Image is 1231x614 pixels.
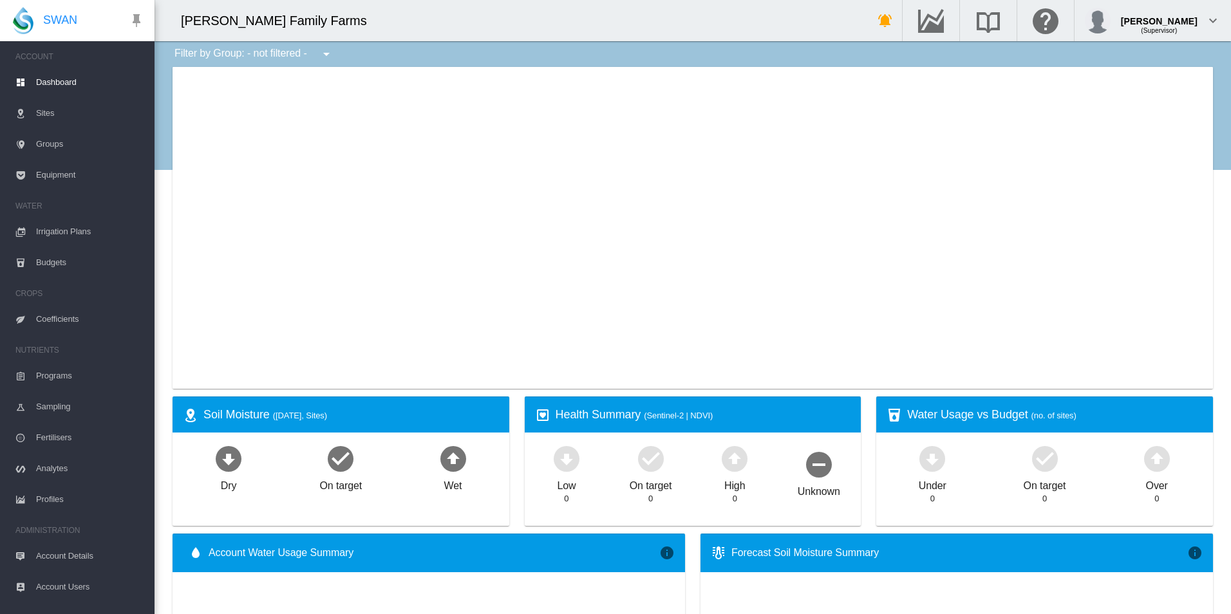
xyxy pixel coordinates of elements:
[917,443,948,474] md-icon: icon-arrow-down-bold-circle
[15,46,144,67] span: ACCOUNT
[556,407,851,423] div: Health Summary
[36,572,144,602] span: Account Users
[872,8,898,33] button: icon-bell-ring
[209,546,659,560] span: Account Water Usage Summary
[648,493,653,505] div: 0
[36,160,144,191] span: Equipment
[659,545,675,561] md-icon: icon-information
[13,7,33,34] img: SWAN-Landscape-Logo-Colour-drop.png
[188,545,203,561] md-icon: icon-water
[635,443,666,474] md-icon: icon-checkbox-marked-circle
[15,196,144,216] span: WATER
[644,411,713,420] span: (Sentinel-2 | NDVI)
[36,360,144,391] span: Programs
[630,474,672,493] div: On target
[803,449,834,479] md-icon: icon-minus-circle
[719,443,750,474] md-icon: icon-arrow-up-bold-circle
[36,422,144,453] span: Fertilisers
[15,283,144,304] span: CROPS
[907,407,1203,423] div: Water Usage vs Budget
[165,41,343,67] div: Filter by Group: - not filtered -
[916,13,946,28] md-icon: Go to the Data Hub
[535,407,550,423] md-icon: icon-heart-box-outline
[319,474,362,493] div: On target
[203,407,499,423] div: Soil Moisture
[273,411,327,420] span: ([DATE], Sites)
[1029,443,1060,474] md-icon: icon-checkbox-marked-circle
[1031,411,1076,420] span: (no. of sites)
[36,216,144,247] span: Irrigation Plans
[878,13,893,28] md-icon: icon-bell-ring
[221,474,237,493] div: Dry
[724,474,746,493] div: High
[36,98,144,129] span: Sites
[1024,474,1066,493] div: On target
[314,41,339,67] button: icon-menu-down
[551,443,582,474] md-icon: icon-arrow-down-bold-circle
[213,443,244,474] md-icon: icon-arrow-down-bold-circle
[36,391,144,422] span: Sampling
[733,493,737,505] div: 0
[319,46,334,62] md-icon: icon-menu-down
[1030,13,1061,28] md-icon: Click here for help
[15,340,144,360] span: NUTRIENTS
[1205,13,1221,28] md-icon: icon-chevron-down
[557,474,576,493] div: Low
[1146,474,1168,493] div: Over
[930,493,935,505] div: 0
[798,479,840,499] div: Unknown
[887,407,902,423] md-icon: icon-cup-water
[325,443,356,474] md-icon: icon-checkbox-marked-circle
[564,493,569,505] div: 0
[15,520,144,541] span: ADMINISTRATION
[711,545,726,561] md-icon: icon-thermometer-lines
[444,474,462,493] div: Wet
[1142,443,1172,474] md-icon: icon-arrow-up-bold-circle
[731,546,1187,560] div: Forecast Soil Moisture Summary
[36,304,144,335] span: Coefficients
[36,484,144,515] span: Profiles
[36,541,144,572] span: Account Details
[36,453,144,484] span: Analytes
[973,13,1004,28] md-icon: Search the knowledge base
[43,12,77,28] span: SWAN
[1154,493,1159,505] div: 0
[181,12,379,30] div: [PERSON_NAME] Family Farms
[919,474,946,493] div: Under
[36,247,144,278] span: Budgets
[1121,10,1198,23] div: [PERSON_NAME]
[438,443,469,474] md-icon: icon-arrow-up-bold-circle
[183,407,198,423] md-icon: icon-map-marker-radius
[1187,545,1203,561] md-icon: icon-information
[36,129,144,160] span: Groups
[36,67,144,98] span: Dashboard
[1085,8,1111,33] img: profile.jpg
[129,13,144,28] md-icon: icon-pin
[1141,27,1177,34] span: (Supervisor)
[1042,493,1047,505] div: 0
